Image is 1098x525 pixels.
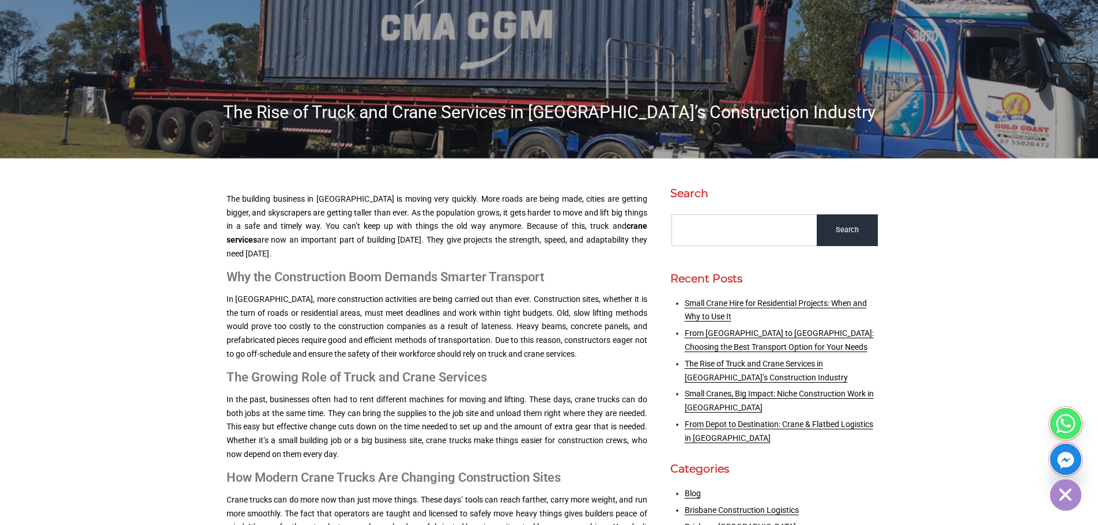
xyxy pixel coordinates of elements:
h2: Categories [670,462,878,475]
strong: Why the Construction Boom Demands Smarter Transport [227,270,544,284]
h2: Recent Posts [670,272,878,285]
a: Small Crane Hire for Residential Projects: When and Why to Use It [685,299,867,322]
a: Small Cranes, Big Impact: Niche Construction Work in [GEOGRAPHIC_DATA] [685,389,874,412]
strong: The Growing Role of Truck and Crane Services [227,370,487,384]
a: Facebook_Messenger [1050,444,1081,475]
p: In the past, businesses often had to rent different machines for moving and lifting. These days, ... [227,393,647,462]
input: Search [817,214,878,246]
p: The building business in [GEOGRAPHIC_DATA] is moving very quickly. More roads are being made, cit... [227,192,647,261]
h1: The Rise of Truck and Crane Services in [GEOGRAPHIC_DATA]’s Construction Industry [221,101,878,123]
a: From Depot to Destination: Crane & Flatbed Logistics in [GEOGRAPHIC_DATA] [685,420,873,443]
a: Blog [685,489,701,498]
h2: Search [670,187,878,200]
p: In [GEOGRAPHIC_DATA], more construction activities are being carried out than ever. Construction ... [227,293,647,361]
a: Whatsapp [1050,408,1081,439]
strong: How Modern Crane Trucks Are Changing Construction Sites [227,470,561,485]
nav: Recent Posts [670,297,878,445]
a: The Rise of Truck and Crane Services in [GEOGRAPHIC_DATA]’s Construction Industry [685,359,848,382]
a: Brisbane Construction Logistics [685,505,799,515]
a: From [GEOGRAPHIC_DATA] to [GEOGRAPHIC_DATA]: Choosing the Best Transport Option for Your Needs [685,328,874,352]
